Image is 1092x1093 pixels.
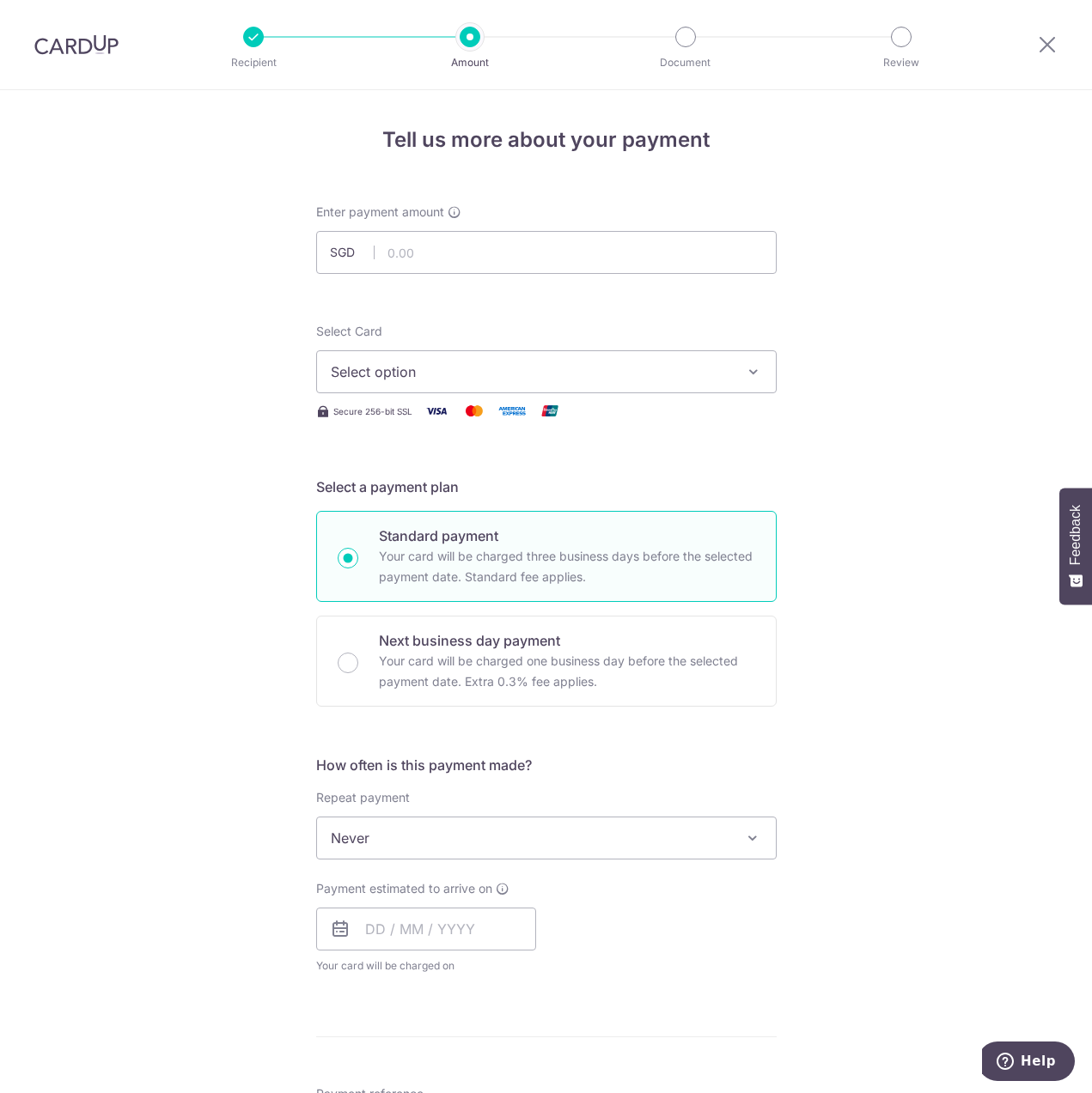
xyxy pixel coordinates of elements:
p: Next business day payment [379,630,755,651]
h4: Tell us more about your payment [316,124,777,155]
img: Mastercard [457,400,491,422]
img: CardUp [34,34,119,55]
span: Select option [331,361,731,382]
h5: Select a payment plan [316,477,777,497]
span: Your card will be charged on [316,957,536,975]
span: Never [317,817,776,859]
button: Select option [316,350,777,393]
span: Secure 256-bit SSL [333,404,412,418]
span: SGD [330,244,375,261]
img: Union Pay [533,400,567,422]
span: Feedback [1068,505,1083,565]
p: Recipient [190,54,317,71]
span: Enter payment amount [316,203,444,221]
label: Repeat payment [316,789,410,806]
input: DD / MM / YYYY [316,908,536,950]
img: American Express [495,400,529,422]
p: Review [838,54,965,71]
p: Your card will be charged one business day before the selected payment date. Extra 0.3% fee applies. [379,651,755,692]
p: Standard payment [379,525,755,546]
p: Amount [406,54,534,71]
h5: How often is this payment made? [316,755,777,775]
button: Feedback - Show survey [1059,488,1092,604]
input: 0.00 [316,231,777,274]
p: Your card will be charged three business days before the selected payment date. Standard fee appl... [379,546,755,587]
iframe: Opens a widget where you can find more information [982,1041,1075,1084]
span: Never [316,817,777,859]
p: Document [622,54,749,71]
span: Payment estimated to arrive on [316,880,492,897]
span: translation missing: en.payables.payment_networks.credit_card.summary.labels.select_card [316,324,382,338]
img: Visa [419,400,454,422]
